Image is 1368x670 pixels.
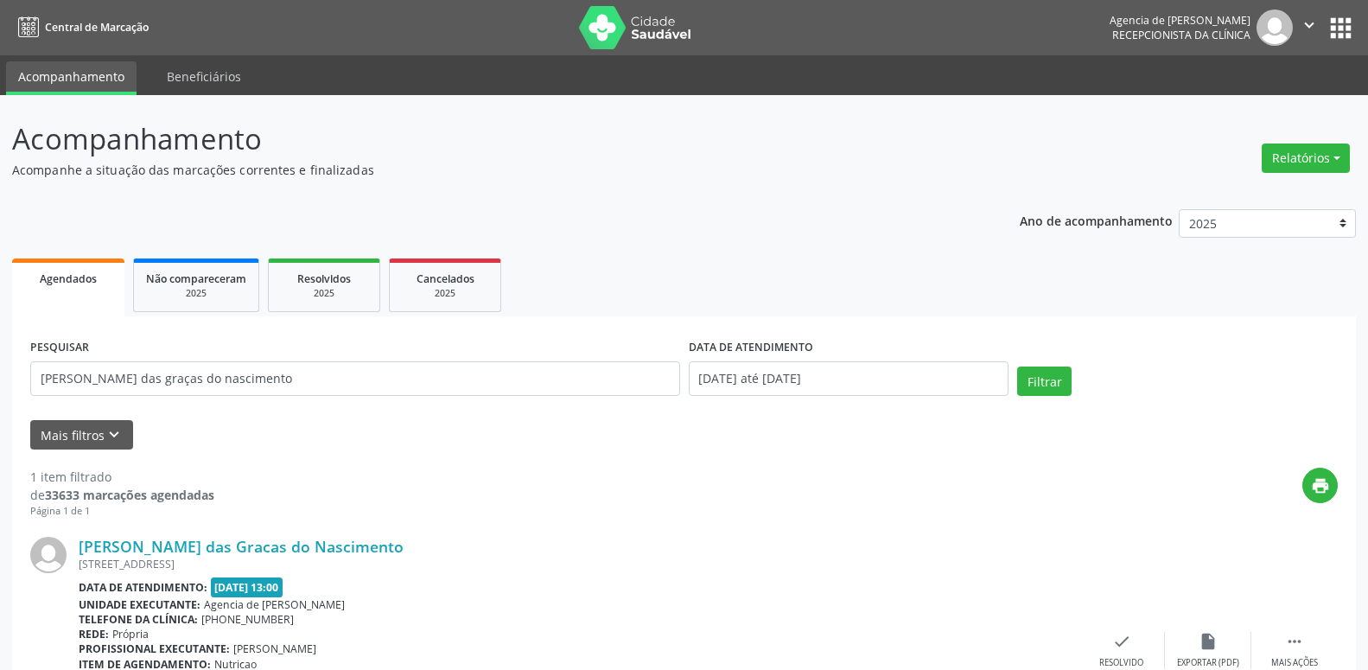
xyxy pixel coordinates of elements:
[79,557,1078,571] div: [STREET_ADDRESS]
[211,577,283,597] span: [DATE] 13:00
[79,580,207,595] b: Data de atendimento:
[30,468,214,486] div: 1 item filtrado
[79,597,200,612] b: Unidade executante:
[417,271,474,286] span: Cancelados
[1112,28,1250,42] span: Recepcionista da clínica
[402,287,488,300] div: 2025
[12,161,953,179] p: Acompanhe a situação das marcações correntes e finalizadas
[1199,632,1218,651] i: insert_drive_file
[1302,468,1338,503] button: print
[1177,657,1239,669] div: Exportar (PDF)
[79,641,230,656] b: Profissional executante:
[201,612,294,627] span: [PHONE_NUMBER]
[1017,367,1072,396] button: Filtrar
[79,537,404,556] a: [PERSON_NAME] das Gracas do Nascimento
[30,420,133,450] button: Mais filtroskeyboard_arrow_down
[105,425,124,444] i: keyboard_arrow_down
[112,627,149,641] span: Própria
[1326,13,1356,43] button: apps
[1112,632,1131,651] i: check
[281,287,367,300] div: 2025
[30,537,67,573] img: img
[1293,10,1326,46] button: 
[45,487,214,503] strong: 33633 marcações agendadas
[1300,16,1319,35] i: 
[12,118,953,161] p: Acompanhamento
[1257,10,1293,46] img: img
[146,287,246,300] div: 2025
[146,271,246,286] span: Não compareceram
[689,335,813,361] label: DATA DE ATENDIMENTO
[30,361,680,396] input: Nome, código do beneficiário ou CPF
[6,61,137,95] a: Acompanhamento
[79,612,198,627] b: Telefone da clínica:
[79,627,109,641] b: Rede:
[30,486,214,504] div: de
[1311,476,1330,495] i: print
[1285,632,1304,651] i: 
[297,271,351,286] span: Resolvidos
[1020,209,1173,231] p: Ano de acompanhamento
[1110,13,1250,28] div: Agencia de [PERSON_NAME]
[1271,657,1318,669] div: Mais ações
[689,361,1009,396] input: Selecione um intervalo
[30,504,214,519] div: Página 1 de 1
[30,335,89,361] label: PESQUISAR
[155,61,253,92] a: Beneficiários
[204,597,345,612] span: Agencia de [PERSON_NAME]
[1099,657,1143,669] div: Resolvido
[1262,144,1350,173] button: Relatórios
[233,641,316,656] span: [PERSON_NAME]
[12,13,149,41] a: Central de Marcação
[45,20,149,35] span: Central de Marcação
[40,271,97,286] span: Agendados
